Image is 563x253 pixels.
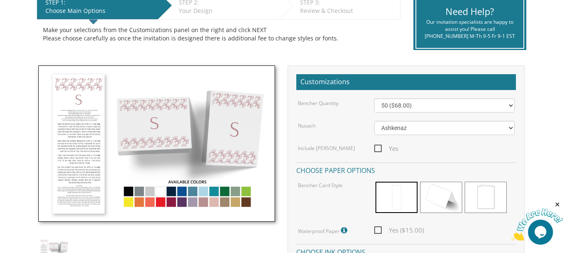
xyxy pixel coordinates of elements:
div: Need Help? [423,5,517,18]
span: Yes ($15.00) [374,225,424,235]
label: Bencher Quantity [298,100,338,107]
div: Review & Checkout [300,7,396,15]
img: dc_style15.jpg [38,65,275,222]
span: Yes [374,143,398,154]
h4: Choose paper options [296,162,516,177]
div: Make your selections from the Customizations panel on the right and click NEXT Please choose care... [43,26,394,43]
h2: Customizations [296,74,516,90]
label: Bencher Card Style [298,182,343,189]
label: Include [PERSON_NAME] [298,145,355,152]
label: Waterproof Paper [298,225,349,236]
div: Choose Main Options [45,7,154,15]
div: Our invitation specialists are happy to assist you! Please call [PHONE_NUMBER] M-Th 9-5 Fr 9-1 EST [423,18,517,40]
div: Your Design [179,7,275,15]
iframe: chat widget [511,201,563,240]
label: Nusach [298,122,315,129]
